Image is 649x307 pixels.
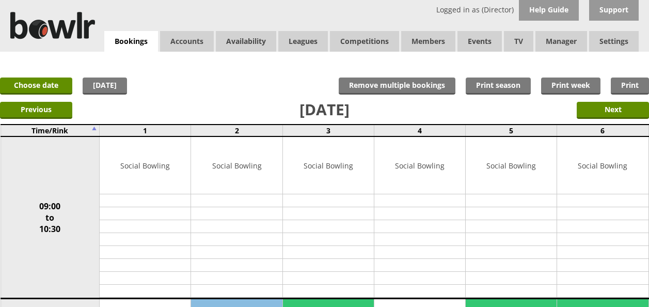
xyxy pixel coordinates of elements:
[577,102,649,119] input: Next
[466,137,557,194] td: Social Bowling
[330,31,399,52] a: Competitions
[83,78,127,95] a: [DATE]
[589,31,639,52] span: Settings
[283,137,374,194] td: Social Bowling
[466,78,531,95] a: Print season
[374,137,465,194] td: Social Bowling
[374,125,465,136] td: 4
[466,125,557,136] td: 5
[541,78,600,95] a: Print week
[282,125,374,136] td: 3
[191,125,282,136] td: 2
[278,31,328,52] a: Leagues
[104,31,158,52] a: Bookings
[611,78,649,95] a: Print
[504,31,533,52] span: TV
[535,31,587,52] span: Manager
[191,137,282,194] td: Social Bowling
[401,31,455,52] span: Members
[339,78,455,95] input: Remove multiple bookings
[160,31,214,52] span: Accounts
[457,31,502,52] a: Events
[557,125,648,136] td: 6
[557,137,648,194] td: Social Bowling
[216,31,276,52] a: Availability
[100,137,191,194] td: Social Bowling
[1,125,100,136] td: Time/Rink
[100,125,191,136] td: 1
[1,136,100,299] td: 09:00 to 10:30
